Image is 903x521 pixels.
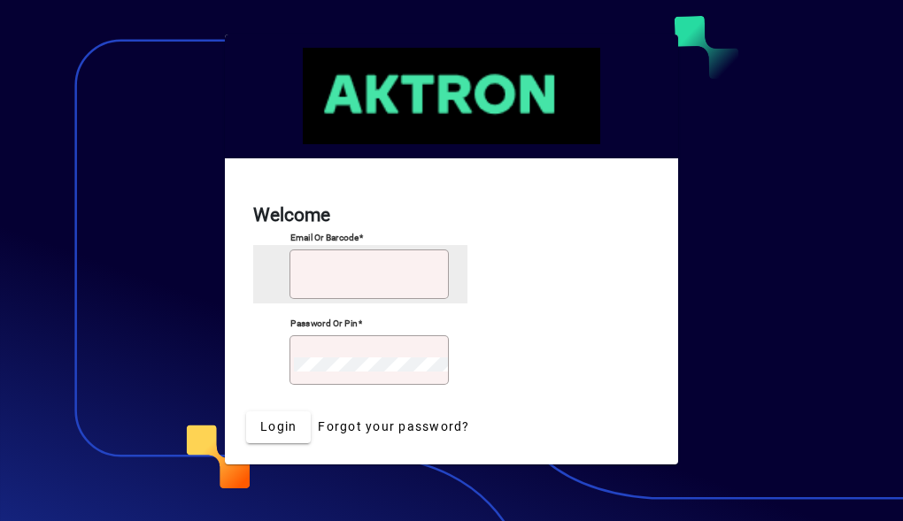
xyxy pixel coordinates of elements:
[318,418,469,436] span: Forgot your password?
[290,318,358,328] mat-label: Password or Pin
[253,202,650,230] h2: Welcome
[311,411,476,443] a: Forgot your password?
[290,232,359,242] mat-label: Email or Barcode
[260,418,297,436] span: Login
[246,411,311,443] button: Login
